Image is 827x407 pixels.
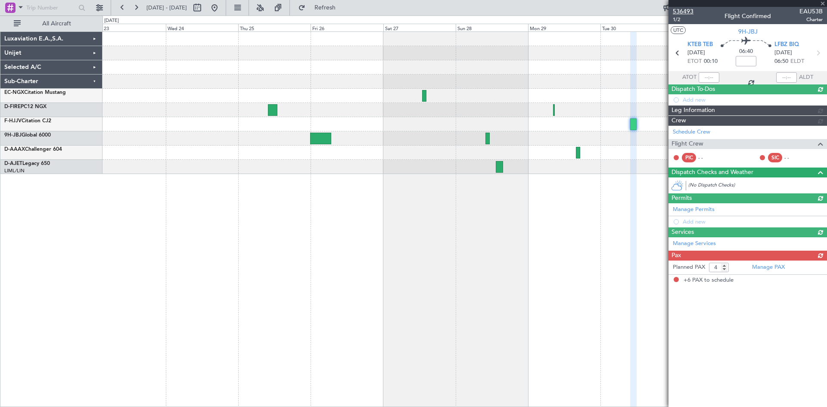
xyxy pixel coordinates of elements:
[4,90,66,95] a: EC-NGXCitation Mustang
[799,73,813,82] span: ALDT
[22,21,91,27] span: All Aircraft
[456,24,528,31] div: Sun 28
[4,161,50,166] a: D-AJETLegacy 650
[799,16,823,23] span: Charter
[146,4,187,12] span: [DATE] - [DATE]
[4,147,25,152] span: D-AAAX
[673,7,693,16] span: 536493
[790,57,804,66] span: ELDT
[4,133,22,138] span: 9H-JBJ
[682,73,696,82] span: ATOT
[600,24,673,31] div: Tue 30
[687,40,713,49] span: KTEB TEB
[311,24,383,31] div: Fri 26
[4,90,24,95] span: EC-NGX
[4,118,22,124] span: F-HJJV
[294,1,346,15] button: Refresh
[739,47,753,56] span: 06:40
[687,49,705,57] span: [DATE]
[307,5,343,11] span: Refresh
[687,57,702,66] span: ETOT
[799,7,823,16] span: EAU53B
[4,133,51,138] a: 9H-JBJGlobal 6000
[166,24,238,31] div: Wed 24
[528,24,600,31] div: Mon 29
[26,1,76,14] input: Trip Number
[93,24,166,31] div: Tue 23
[238,24,311,31] div: Thu 25
[688,182,827,191] div: (No Dispatch Checks)
[4,147,62,152] a: D-AAAXChallenger 604
[774,49,792,57] span: [DATE]
[704,57,718,66] span: 00:10
[774,40,799,49] span: LFBZ BIQ
[774,57,788,66] span: 06:50
[4,118,51,124] a: F-HJJVCitation CJ2
[9,17,93,31] button: All Aircraft
[4,104,47,109] a: D-FIREPC12 NGX
[4,104,21,109] span: D-FIRE
[104,17,119,25] div: [DATE]
[672,168,753,177] span: Dispatch Checks and Weather
[4,168,25,174] a: LIML/LIN
[724,12,771,21] div: Flight Confirmed
[4,161,22,166] span: D-AJET
[738,27,758,36] span: 9H-JBJ
[383,24,456,31] div: Sat 27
